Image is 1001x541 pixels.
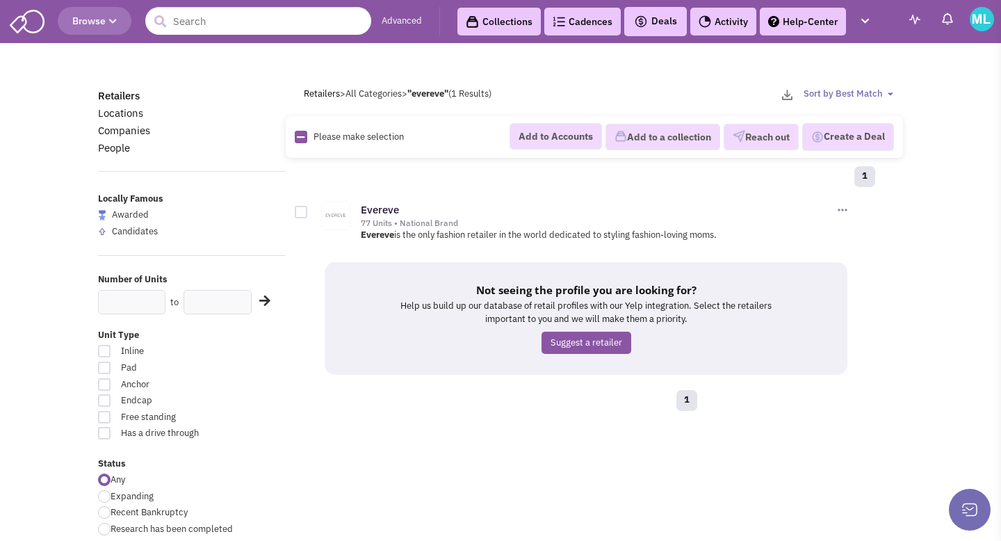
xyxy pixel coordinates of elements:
a: Activity [690,8,756,35]
input: Search [145,7,371,35]
img: Rectangle.png [295,131,307,143]
label: to [170,296,179,309]
img: locallyfamous-largeicon.png [98,210,106,220]
a: Suggest a retailer [542,332,631,355]
span: Anchor [112,378,228,391]
span: Browse [72,15,117,27]
a: Retailers [98,89,140,102]
img: Michael Lamar [970,7,994,31]
label: Status [98,458,286,471]
span: Candidates [112,225,158,237]
b: "evereve" [407,88,448,99]
span: Has a drive through [112,427,228,440]
img: Cadences_logo.png [553,17,565,26]
a: Cadences [544,8,621,35]
p: is the only fashion retailer in the world dedicated to styling fashion-loving moms. [361,229,849,242]
div: 77 Units • National Brand [361,218,833,229]
span: Research has been completed [111,523,233,535]
img: download-2-24.png [782,90,792,100]
img: icon-collection-lavender.png [615,130,627,143]
button: Browse [58,7,131,35]
img: Deal-Dollar.png [811,129,824,145]
img: SmartAdmin [10,7,44,33]
button: Create a Deal [802,123,894,151]
a: Advanced [382,15,422,28]
span: Any [111,474,125,485]
span: Deals [634,15,677,27]
span: Please make selection [314,131,404,143]
a: Locations [98,106,143,120]
a: 1 [676,390,697,411]
button: Add to Accounts [510,123,602,150]
img: VectorPaper_Plane.png [733,130,745,143]
img: locallyfamous-upvote.png [98,227,106,236]
h5: Not seeing the profile you are looking for? [394,283,778,297]
p: Help us build up our database of retail profiles with our Yelp integration. Select the retailers ... [394,300,778,325]
span: > [340,88,345,99]
span: Expanding [111,490,154,502]
button: Add to a collection [605,124,720,150]
label: Number of Units [98,273,286,286]
button: Reach out [724,124,799,150]
span: Awarded [112,209,149,220]
span: Inline [112,345,228,358]
img: icon-collection-lavender-black.svg [466,15,479,29]
span: Endcap [112,394,228,407]
a: 1 [854,166,875,187]
label: Locally Famous [98,193,286,206]
b: Evereve [361,229,394,241]
label: Unit Type [98,329,286,342]
button: Deals [630,13,681,31]
span: All Categories (1 Results) [345,88,491,99]
a: People [98,141,130,154]
span: Free standing [112,411,228,424]
a: Companies [98,124,150,137]
span: > [402,88,407,99]
a: Collections [457,8,541,35]
div: Search Nearby [250,292,268,310]
a: Help-Center [760,8,846,35]
a: Evereve [361,203,399,216]
img: Activity.png [699,15,711,28]
img: help.png [768,16,779,27]
img: icon-deals.svg [634,13,648,30]
a: Retailers [304,88,340,99]
span: Recent Bankruptcy [111,506,188,518]
span: Pad [112,362,228,375]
